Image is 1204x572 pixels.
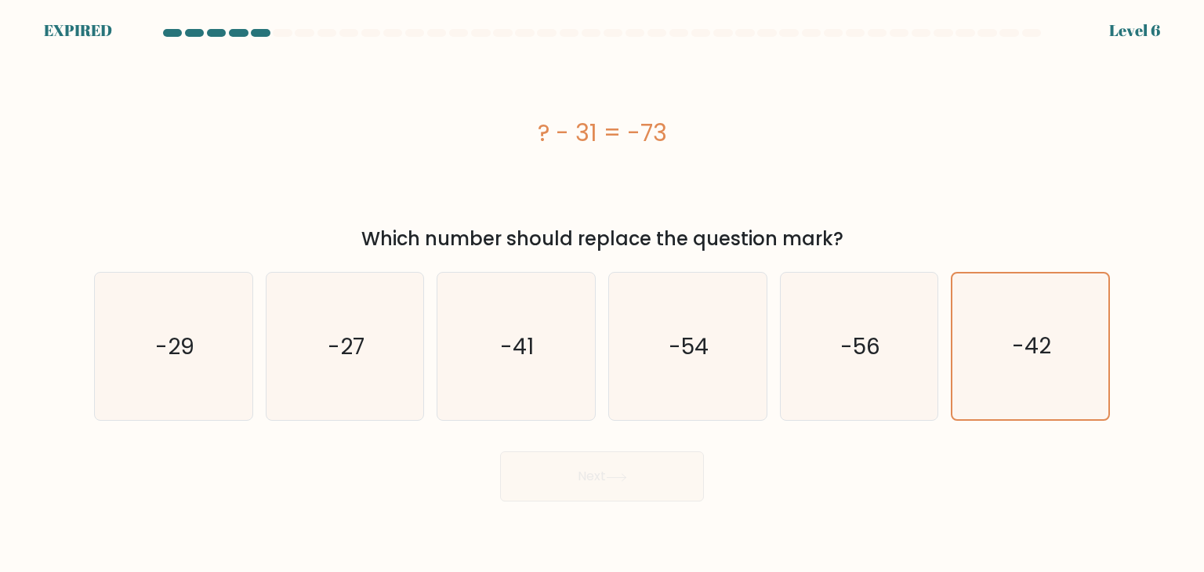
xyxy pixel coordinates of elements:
text: -29 [155,331,194,362]
div: Which number should replace the question mark? [103,225,1101,253]
div: EXPIRED [44,19,112,42]
text: -42 [1012,331,1051,362]
text: -54 [669,331,709,362]
div: Level 6 [1109,19,1160,42]
div: ? - 31 = -73 [94,115,1110,150]
text: -56 [840,331,880,362]
text: -27 [328,331,364,362]
text: -41 [501,331,535,362]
